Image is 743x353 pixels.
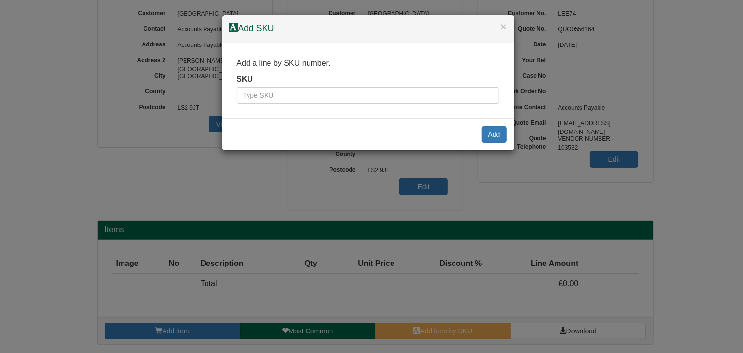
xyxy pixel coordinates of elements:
input: Type SKU [237,87,499,104]
button: × [500,22,506,32]
p: Add a line by SKU number. [237,58,499,69]
button: Add [482,126,507,143]
h4: Add SKU [229,22,507,35]
label: SKU [237,74,253,85]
